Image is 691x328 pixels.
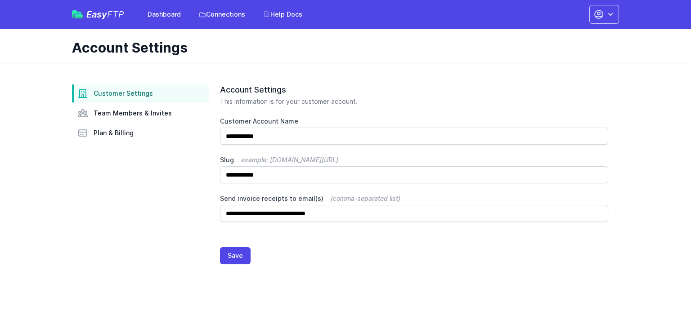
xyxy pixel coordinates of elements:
label: Slug [220,155,608,164]
span: FTP [107,9,124,20]
span: example: [DOMAIN_NAME][URL] [241,156,338,164]
span: Easy [86,10,124,19]
h2: Account Settings [220,84,608,95]
a: Help Docs [258,6,308,22]
p: This information is for your customer account. [220,97,608,106]
a: EasyFTP [72,10,124,19]
a: Plan & Billing [72,124,209,142]
button: Save [220,247,251,264]
h1: Account Settings [72,40,612,56]
span: Team Members & Invites [94,109,172,118]
span: Customer Settings [94,89,153,98]
label: Send invoice receipts to email(s) [220,194,608,203]
span: Plan & Billing [94,129,134,137]
img: easyftp_logo.png [72,10,83,18]
label: Customer Account Name [220,117,608,126]
a: Customer Settings [72,84,209,102]
a: Connections [193,6,251,22]
a: Dashboard [142,6,186,22]
span: (comma-separated list) [331,195,400,202]
a: Team Members & Invites [72,104,209,122]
